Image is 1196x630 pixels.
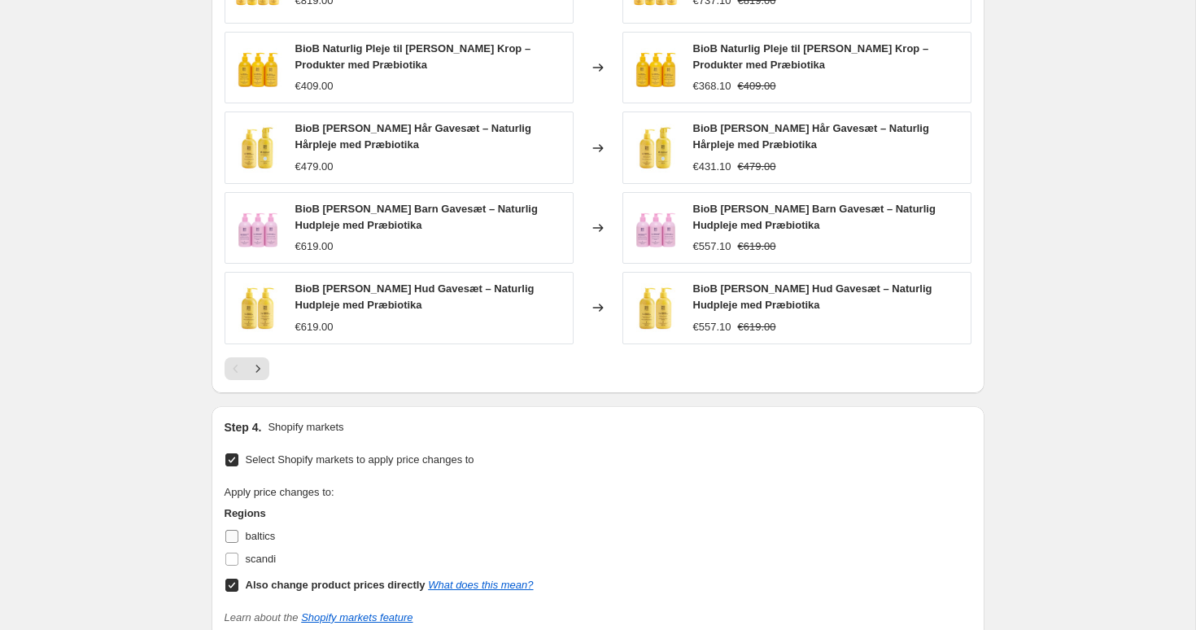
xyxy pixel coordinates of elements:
[246,553,277,565] span: scandi
[295,203,538,231] span: BioB [PERSON_NAME] Barn Gavesæt – Naturlig Hudpleje med Præbiotika
[428,579,533,591] a: What does this mean?
[631,203,680,252] img: 35_VISIEMS_BIOB_PRODUKTAMS_-12_73f68aee-469f-425c-8cd9-de69728e4821_80x.png
[246,530,276,542] span: baltics
[738,238,776,255] strike: €619.00
[225,357,269,380] nav: Pagination
[225,505,534,522] h3: Regions
[693,282,932,311] span: BioB [PERSON_NAME] Hud Gavesæt – Naturlig Hudpleje med Præbiotika
[693,203,936,231] span: BioB [PERSON_NAME] Barn Gavesæt – Naturlig Hudpleje med Præbiotika
[246,453,474,466] span: Select Shopify markets to apply price changes to
[225,419,262,435] h2: Step 4.
[295,78,334,94] div: €409.00
[738,78,776,94] strike: €409.00
[693,238,731,255] div: €557.10
[693,78,731,94] div: €368.10
[295,42,531,71] span: BioB Naturlig Pleje til [PERSON_NAME] Krop – Produkter med Præbiotika
[301,611,412,623] a: Shopify markets feature
[631,124,680,173] img: BioBSundtharsaet_80x.jpg
[295,319,334,335] div: €619.00
[234,124,282,173] img: BioBSundtharsaet_80x.jpg
[631,43,680,92] img: care-set_730c3304-0eeb-47e8-a6eb-9fa7a8da9c96_80x.jpg
[693,319,731,335] div: €557.10
[225,486,334,498] span: Apply price changes to:
[247,357,269,380] button: Next
[693,122,929,151] span: BioB [PERSON_NAME] Hår Gavesæt – Naturlig Hårpleje med Præbiotika
[246,579,426,591] b: Also change product prices directly
[295,122,531,151] span: BioB [PERSON_NAME] Hår Gavesæt – Naturlig Hårpleje med Præbiotika
[631,283,680,332] img: BioBcaresaetsundhud_6a24d1a5-e56b-413f-a59a-47ce1ab940a2_80x.jpg
[738,159,776,175] strike: €479.00
[234,203,282,252] img: 35_VISIEMS_BIOB_PRODUKTAMS_-12_73f68aee-469f-425c-8cd9-de69728e4821_80x.png
[295,282,535,311] span: BioB [PERSON_NAME] Hud Gavesæt – Naturlig Hudpleje med Præbiotika
[225,611,413,623] i: Learn about the
[295,238,334,255] div: €619.00
[268,419,343,435] p: Shopify markets
[234,43,282,92] img: care-set_730c3304-0eeb-47e8-a6eb-9fa7a8da9c96_80x.jpg
[738,319,776,335] strike: €619.00
[295,159,334,175] div: €479.00
[693,159,731,175] div: €431.10
[234,283,282,332] img: BioBcaresaetsundhud_6a24d1a5-e56b-413f-a59a-47ce1ab940a2_80x.jpg
[693,42,929,71] span: BioB Naturlig Pleje til [PERSON_NAME] Krop – Produkter med Præbiotika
